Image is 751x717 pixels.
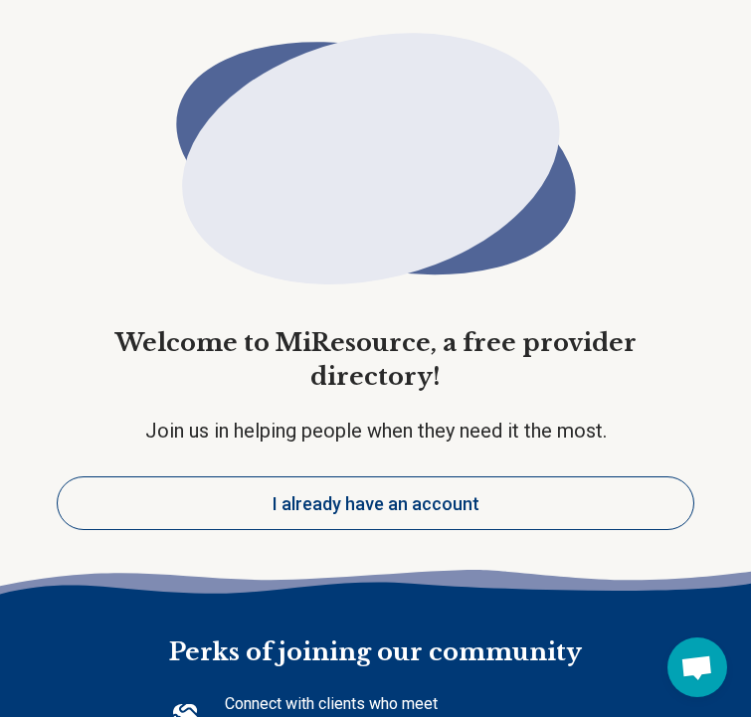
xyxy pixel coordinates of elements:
h2: Perks of joining our community [169,596,582,669]
div: Open chat [667,637,727,697]
button: I already have an account [57,476,695,530]
p: Join us in helping people when they need it the most. [57,417,695,445]
h1: Welcome to MiResource, a free provider directory! [57,326,695,393]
